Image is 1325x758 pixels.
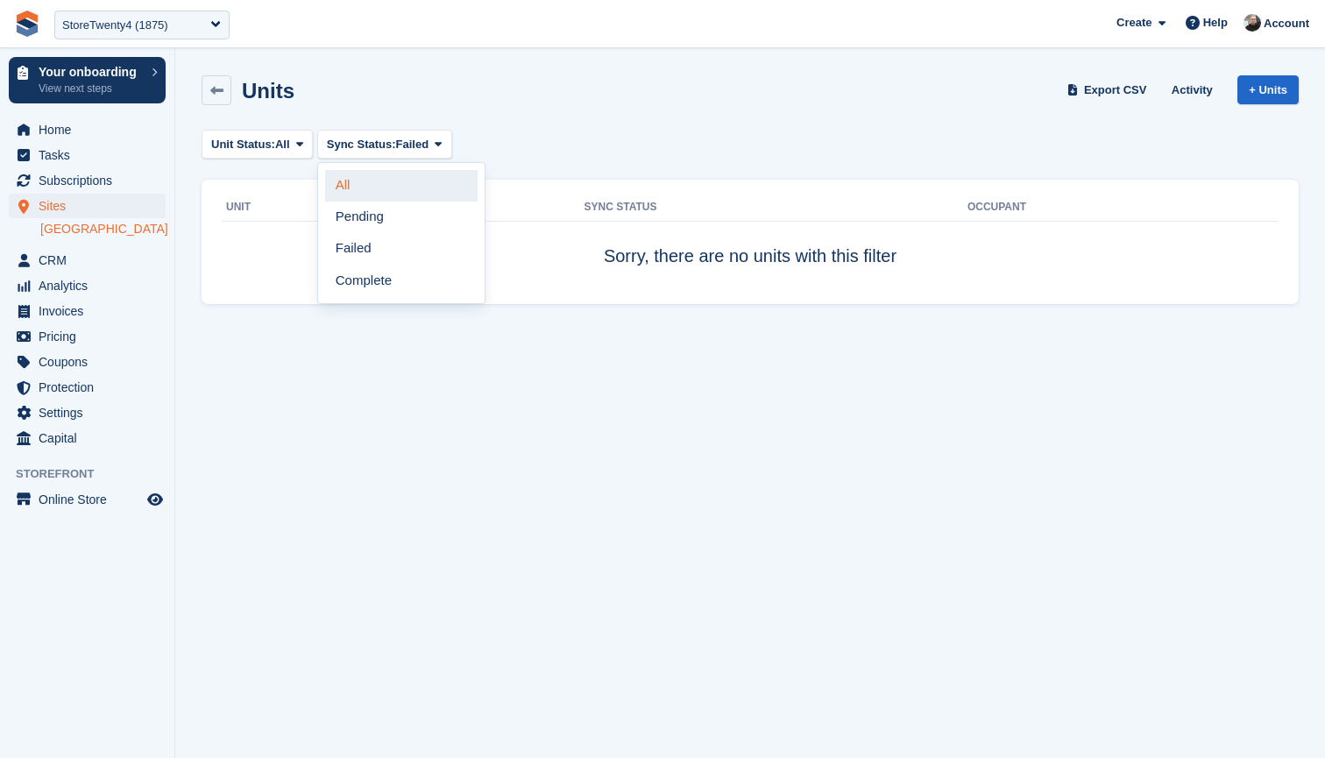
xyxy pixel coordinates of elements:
th: Unit [223,194,371,222]
a: menu [9,324,166,349]
a: Failed [325,233,478,265]
p: View next steps [39,81,143,96]
span: Protection [39,375,144,400]
span: Coupons [39,350,144,374]
h2: Units [242,79,294,103]
span: Invoices [39,299,144,323]
span: Pricing [39,324,144,349]
a: menu [9,299,166,323]
a: Pending [325,202,478,233]
span: Unit Status: [211,136,275,153]
span: Settings [39,400,144,425]
span: Storefront [16,465,174,483]
button: Sync Status: Failed [317,130,452,159]
span: Sync Status: [327,136,396,153]
a: menu [9,143,166,167]
div: StoreTwenty4 (1875) [62,17,168,34]
a: Activity [1165,75,1220,104]
a: + Units [1237,75,1299,104]
a: menu [9,487,166,512]
span: All [275,136,290,153]
img: Tom Huddleston [1244,14,1261,32]
span: Sorry, there are no units with this filter [604,246,896,266]
a: Complete [325,265,478,296]
span: Export CSV [1084,81,1147,99]
a: menu [9,426,166,450]
a: menu [9,117,166,142]
a: menu [9,350,166,374]
span: Account [1264,15,1309,32]
button: Unit Status: All [202,130,313,159]
img: stora-icon-8386f47178a22dfd0bd8f6a31ec36ba5ce8667c1dd55bd0f319d3a0aa187defe.svg [14,11,40,37]
th: Occupant [967,194,1278,222]
span: Create [1116,14,1151,32]
a: Preview store [145,489,166,510]
p: Your onboarding [39,66,143,78]
span: Tasks [39,143,144,167]
th: Sync Status [585,194,967,222]
span: Capital [39,426,144,450]
a: [GEOGRAPHIC_DATA] [40,221,166,237]
a: menu [9,375,166,400]
span: Sites [39,194,144,218]
a: menu [9,273,166,298]
span: Subscriptions [39,168,144,193]
a: menu [9,248,166,273]
span: Analytics [39,273,144,298]
a: menu [9,168,166,193]
span: Help [1203,14,1228,32]
span: CRM [39,248,144,273]
span: Home [39,117,144,142]
span: Failed [396,136,429,153]
a: All [325,170,478,202]
a: Export CSV [1064,75,1154,104]
a: menu [9,400,166,425]
span: Online Store [39,487,144,512]
a: Your onboarding View next steps [9,57,166,103]
a: menu [9,194,166,218]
